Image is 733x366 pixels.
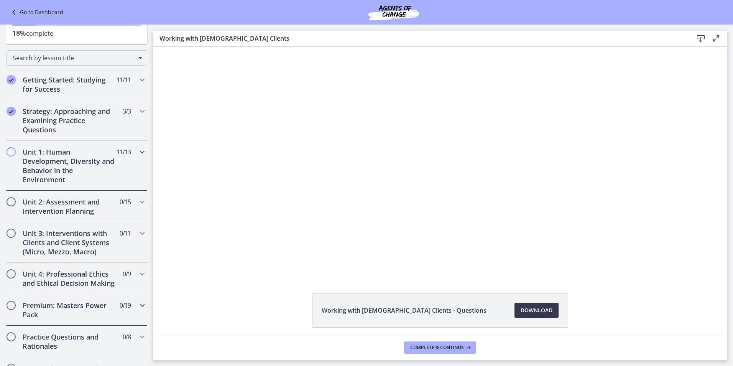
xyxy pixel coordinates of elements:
[12,28,26,38] span: 18%
[410,345,464,351] span: Complete & continue
[117,147,131,157] span: 11 / 13
[404,341,476,354] button: Complete & continue
[23,147,116,184] h2: Unit 1: Human Development, Diversity and Behavior in the Environment
[123,107,131,116] span: 3 / 3
[120,301,131,310] span: 0 / 19
[123,332,131,341] span: 0 / 8
[23,269,116,288] h2: Unit 4: Professional Ethics and Ethical Decision Making
[521,306,552,315] span: Download
[23,229,116,256] h2: Unit 3: Interventions with Clients and Client Systems (Micro, Mezzo, Macro)
[23,301,116,319] h2: Premium: Masters Power Pack
[159,34,681,43] h3: Working with [DEMOGRAPHIC_DATA] Clients
[7,75,16,84] i: Completed
[120,197,131,206] span: 0 / 15
[7,107,16,116] i: Completed
[6,50,147,66] div: Search by lesson title
[12,28,141,38] p: complete
[23,107,116,134] h2: Strategy: Approaching and Examining Practice Questions
[120,229,131,238] span: 0 / 11
[13,54,135,62] span: Search by lesson title
[153,47,727,275] iframe: Video Lesson
[23,75,116,94] h2: Getting Started: Studying for Success
[514,303,559,318] a: Download
[322,306,486,315] span: Working with [DEMOGRAPHIC_DATA] Clients - Questions
[9,8,63,17] a: Go to Dashboard
[23,197,116,216] h2: Unit 2: Assessment and Intervention Planning
[117,75,131,84] span: 11 / 11
[348,3,440,21] img: Agents of Change Social Work Test Prep
[23,332,116,351] h2: Practice Questions and Rationales
[123,269,131,279] span: 0 / 9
